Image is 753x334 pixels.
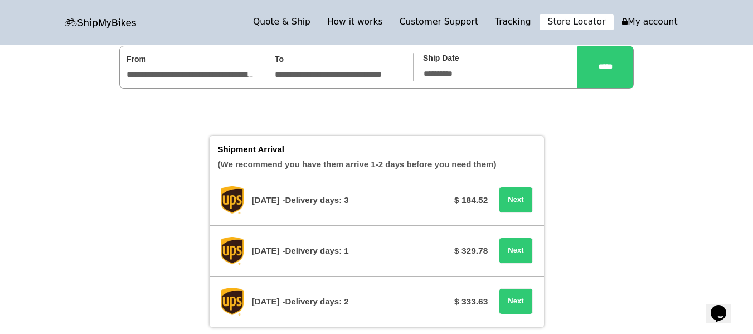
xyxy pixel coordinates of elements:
[540,14,614,30] a: Store Locator
[391,14,487,30] a: Customer Support
[282,246,285,255] b: -
[499,238,532,263] button: Next
[127,52,146,66] label: From
[282,294,348,309] p: Delivery days: 2
[245,14,319,30] a: Quote & Ship
[454,294,488,309] p: $ 333.63
[319,14,391,30] a: How it works
[706,289,742,323] iframe: chat widget
[282,243,348,258] p: Delivery days: 1
[614,14,686,30] a: My account
[282,195,285,205] b: -
[282,297,285,306] b: -
[252,294,280,309] p: [DATE]
[454,192,488,208] p: $ 184.52
[423,51,459,65] label: Ship Date
[282,192,348,207] p: Delivery days: 3
[454,243,488,259] p: $ 329.78
[275,52,284,66] label: To
[487,14,540,30] a: Tracking
[218,142,497,172] p: (We recommend you have them arrive 1-2 days before you need them)
[65,18,137,28] img: letsbox
[252,192,280,207] p: [DATE]
[252,243,280,258] p: [DATE]
[218,144,284,154] span: Shipment Arrival
[499,288,532,314] button: Next
[499,187,532,212] button: Next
